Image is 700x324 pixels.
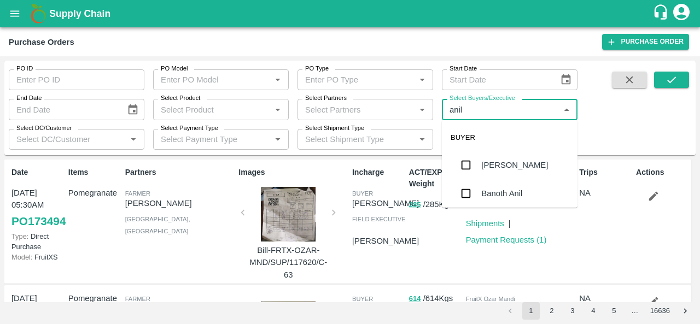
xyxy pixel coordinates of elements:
button: 614 [409,293,421,305]
div: Banoth Anil [481,187,522,199]
div: | [504,213,511,229]
span: Farmer [125,296,150,302]
p: Partners [125,167,235,178]
p: / 285 Kgs [409,198,462,211]
p: Direct Purchase [11,231,64,252]
button: Open [271,73,285,87]
label: Select Partners [305,94,347,103]
button: Open [126,132,141,146]
button: Open [415,73,429,87]
p: Pomegranate [68,292,121,304]
span: Type: [11,232,28,240]
label: Start Date [450,64,477,73]
button: Go to next page [676,302,694,320]
div: BUYER [442,125,577,151]
span: FruitX Ozar Mandi [466,296,515,302]
label: Select DC/Customer [16,124,72,133]
div: Purchase Orders [9,35,74,49]
p: ACT/EXP Weight [409,167,462,190]
a: Payment Requests (1) [466,235,547,244]
p: Trips [579,167,632,178]
label: End Date [16,94,42,103]
button: Open [415,132,429,146]
input: Select Buyers/Executive [445,102,556,116]
p: Items [68,167,121,178]
label: Select Buyers/Executive [450,94,515,103]
div: account of current user [672,2,691,25]
span: field executive [352,216,406,222]
label: Select Product [161,94,200,103]
p: FruitXS [11,252,64,262]
input: Enter PO Type [301,73,412,87]
input: Select Product [156,102,267,116]
a: PO173494 [11,211,66,231]
img: logo [27,3,49,25]
p: [PERSON_NAME] [352,197,419,209]
span: buyer [352,296,373,302]
a: Supply Chain [49,6,652,21]
div: … [626,306,644,316]
input: Select Payment Type [156,132,253,146]
input: Enter PO Model [156,73,267,87]
button: Close [559,103,574,117]
label: PO ID [16,64,33,73]
nav: pagination navigation [500,302,696,320]
p: NA [579,292,632,304]
div: [PERSON_NAME] [481,159,548,171]
input: Start Date [442,69,551,90]
button: open drawer [2,1,27,26]
span: Farmer [125,190,150,197]
span: buyer [352,190,373,197]
input: Select Shipment Type [301,132,398,146]
p: [DATE] 05:30AM [11,187,64,211]
div: customer-support [652,4,672,23]
p: / 614 Kgs [409,292,462,305]
button: Open [271,132,285,146]
button: 285 [409,199,421,211]
button: Open [415,103,429,117]
button: Go to page 4 [585,302,602,320]
input: End Date [9,99,118,120]
p: Date [11,167,64,178]
p: Bill-FRTX-OZAR-MND/SUP/117620/C-63 [247,244,329,281]
p: Incharge [352,167,405,178]
a: Shipments [466,219,504,228]
a: Purchase Order [602,34,689,50]
button: Go to page 2 [543,302,561,320]
p: Pomegranate [68,187,121,199]
input: Select Partners [301,102,412,116]
span: [GEOGRAPHIC_DATA] , [GEOGRAPHIC_DATA] [125,216,190,234]
label: PO Model [161,64,188,73]
p: [PERSON_NAME] [125,197,235,209]
label: Select Payment Type [161,124,218,133]
p: NA [579,187,632,199]
label: PO Type [305,64,329,73]
input: Enter PO ID [9,69,144,90]
label: Select Shipment Type [305,124,364,133]
button: Open [271,103,285,117]
button: Go to page 3 [564,302,581,320]
span: Model: [11,253,32,261]
button: Go to page 5 [605,302,623,320]
button: Choose date [556,69,576,90]
button: Choose date [122,99,143,120]
input: Select DC/Customer [12,132,123,146]
p: Actions [636,167,689,178]
p: [DATE] 05:30AM [11,292,64,317]
p: Images [238,167,348,178]
b: Supply Chain [49,8,110,19]
button: Go to page 16636 [647,302,673,320]
p: [PERSON_NAME] [352,235,419,247]
button: page 1 [522,302,540,320]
